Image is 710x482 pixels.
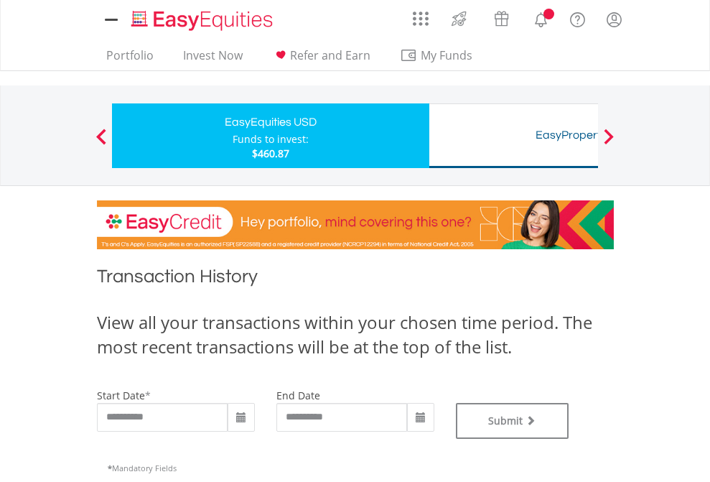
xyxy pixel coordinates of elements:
[596,4,632,35] a: My Profile
[101,48,159,70] a: Portfolio
[97,389,145,402] label: start date
[233,132,309,147] div: Funds to invest:
[290,47,370,63] span: Refer and Earn
[252,147,289,160] span: $460.87
[594,136,623,150] button: Next
[400,46,494,65] span: My Funds
[447,7,471,30] img: thrive-v2.svg
[276,389,320,402] label: end date
[108,463,177,473] span: Mandatory Fields
[97,310,614,360] div: View all your transactions within your chosen time period. The most recent transactions will be a...
[456,403,569,439] button: Submit
[97,264,614,296] h1: Transaction History
[126,4,279,32] a: Home page
[403,4,438,27] a: AppsGrid
[413,11,429,27] img: grid-menu-icon.svg
[121,112,421,132] div: EasyEquities USD
[490,7,513,30] img: vouchers-v2.svg
[523,4,559,32] a: Notifications
[87,136,116,150] button: Previous
[177,48,248,70] a: Invest Now
[266,48,376,70] a: Refer and Earn
[480,4,523,30] a: Vouchers
[97,200,614,249] img: EasyCredit Promotion Banner
[559,4,596,32] a: FAQ's and Support
[129,9,279,32] img: EasyEquities_Logo.png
